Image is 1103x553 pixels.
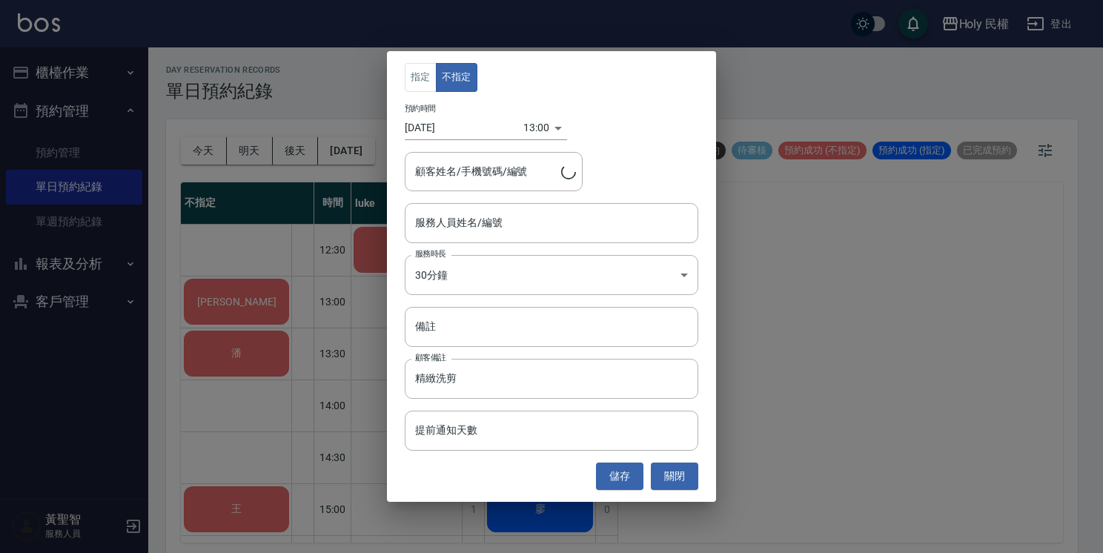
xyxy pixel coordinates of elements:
label: 顧客備註 [415,352,446,363]
input: Choose date, selected date is 2025-08-24 [405,116,523,140]
label: 預約時間 [405,103,436,114]
div: 30分鐘 [405,255,698,295]
button: 關閉 [651,463,698,490]
button: 不指定 [436,63,477,92]
button: 儲存 [596,463,643,490]
button: 指定 [405,63,437,92]
div: 13:00 [523,116,549,140]
label: 服務時長 [415,248,446,259]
